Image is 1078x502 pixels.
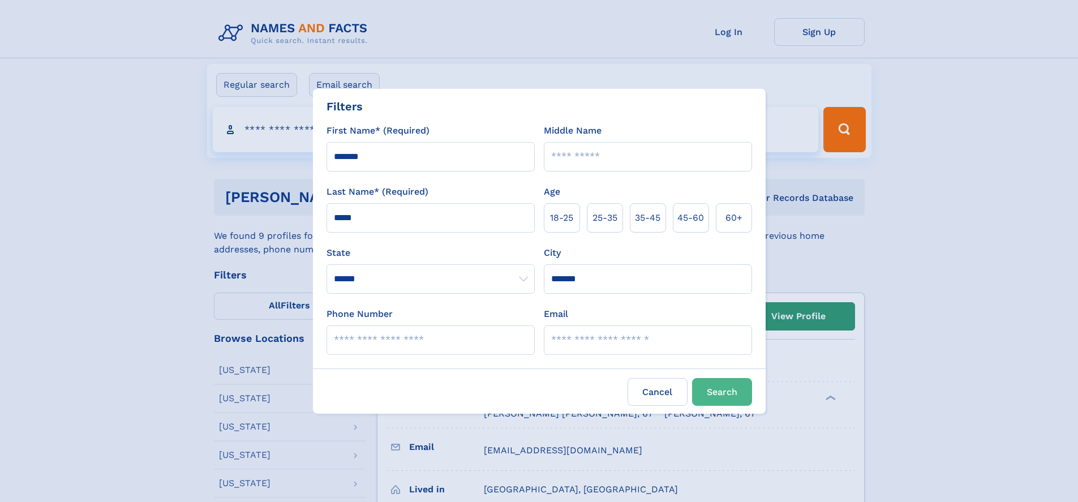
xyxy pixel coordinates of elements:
[327,124,430,138] label: First Name* (Required)
[327,185,428,199] label: Last Name* (Required)
[544,185,560,199] label: Age
[692,378,752,406] button: Search
[327,98,363,115] div: Filters
[677,211,704,225] span: 45‑60
[725,211,742,225] span: 60+
[544,124,602,138] label: Middle Name
[544,246,561,260] label: City
[544,307,568,321] label: Email
[550,211,573,225] span: 18‑25
[628,378,688,406] label: Cancel
[592,211,617,225] span: 25‑35
[327,307,393,321] label: Phone Number
[327,246,535,260] label: State
[635,211,660,225] span: 35‑45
